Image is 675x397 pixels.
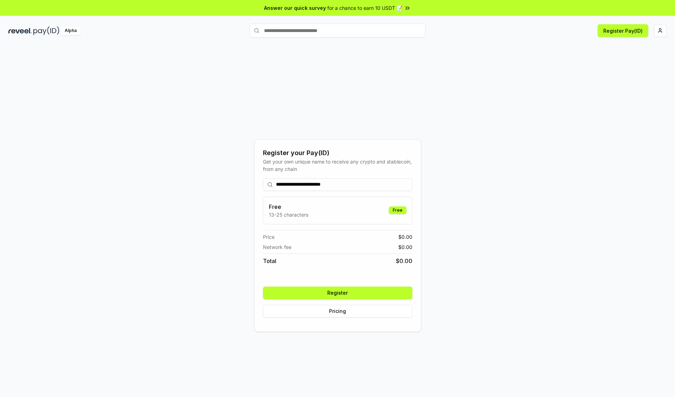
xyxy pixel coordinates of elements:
[398,243,412,251] span: $ 0.00
[269,203,308,211] h3: Free
[389,206,406,214] div: Free
[598,24,648,37] button: Register Pay(ID)
[263,148,412,158] div: Register your Pay(ID)
[398,233,412,241] span: $ 0.00
[263,233,275,241] span: Price
[263,287,412,299] button: Register
[263,305,412,318] button: Pricing
[263,243,291,251] span: Network fee
[263,257,276,265] span: Total
[264,4,326,12] span: Answer our quick survey
[33,26,59,35] img: pay_id
[396,257,412,265] span: $ 0.00
[327,4,403,12] span: for a chance to earn 10 USDT 📝
[269,211,308,218] p: 13-25 characters
[263,158,412,173] div: Get your own unique name to receive any crypto and stablecoin, from any chain
[61,26,81,35] div: Alpha
[8,26,32,35] img: reveel_dark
